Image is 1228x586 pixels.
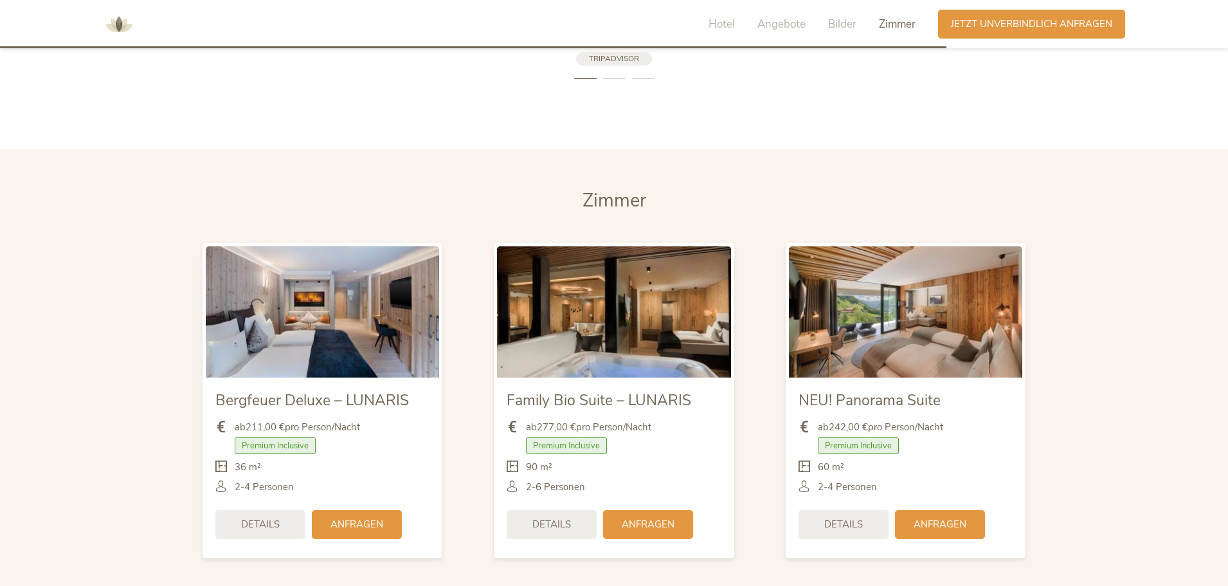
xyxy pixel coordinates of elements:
[582,188,646,213] span: Zimmer
[497,246,730,378] img: Family Bio Suite – LUNARIS
[215,390,409,410] span: Bergfeuer Deluxe – LUNARIS
[100,19,138,28] a: AMONTI & LUNARIS Wellnessresort
[100,5,138,44] img: AMONTI & LUNARIS Wellnessresort
[235,481,294,494] span: 2-4 Personen
[526,437,607,454] span: Premium Inclusive
[824,518,863,531] span: Details
[526,481,585,494] span: 2-6 Personen
[526,461,552,474] span: 90 m²
[526,421,651,434] span: ab pro Person/Nacht
[241,518,280,531] span: Details
[709,17,735,32] span: Hotel
[235,461,261,474] span: 36 m²
[799,390,941,410] span: NEU! Panorama Suite
[829,421,868,434] b: 242,00 €
[532,518,571,531] span: Details
[828,17,856,32] span: Bilder
[622,518,674,531] span: Anfragen
[589,53,639,64] span: Tripadvisor
[879,17,916,32] span: Zimmer
[818,481,877,494] span: 2-4 Personen
[951,17,1112,31] span: Jetzt unverbindlich anfragen
[757,17,806,32] span: Angebote
[206,246,439,378] img: Bergfeuer Deluxe – LUNARIS
[789,246,1022,378] img: NEU! Panorama Suite
[818,421,943,434] span: ab pro Person/Nacht
[246,421,285,434] b: 211,00 €
[914,518,966,531] span: Anfragen
[507,390,691,410] span: Family Bio Suite – LUNARIS
[818,437,899,454] span: Premium Inclusive
[537,421,576,434] b: 277,00 €
[235,437,316,454] span: Premium Inclusive
[330,518,383,531] span: Anfragen
[576,52,652,66] a: Tripadvisor
[235,421,360,434] span: ab pro Person/Nacht
[818,461,844,474] span: 60 m²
